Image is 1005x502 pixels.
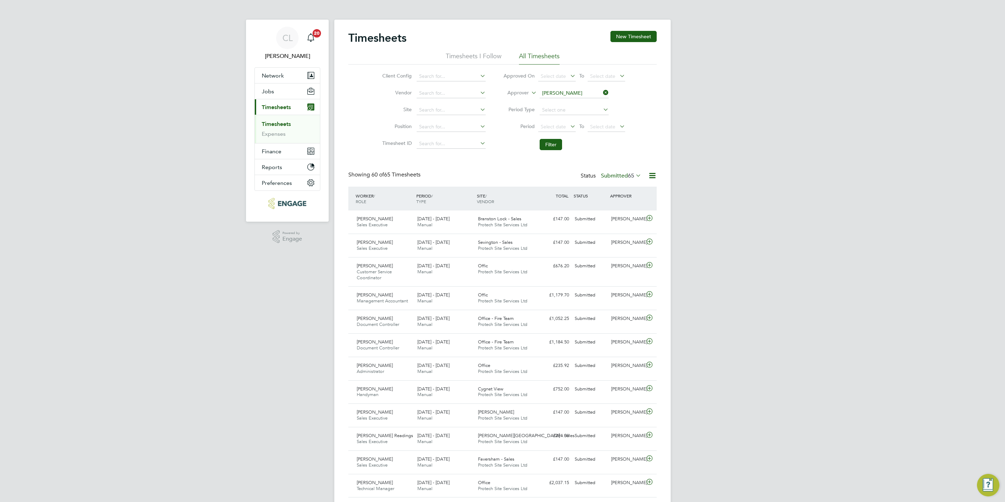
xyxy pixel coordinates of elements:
[417,409,450,415] span: [DATE] - [DATE]
[416,199,426,204] span: TYPE
[356,199,366,204] span: ROLE
[357,239,393,245] span: [PERSON_NAME]
[417,339,450,345] span: [DATE] - [DATE]
[357,415,388,421] span: Sales Executive
[262,164,282,170] span: Reports
[348,171,422,179] div: Showing
[581,171,643,181] div: Status
[497,89,529,96] label: Approver
[608,360,645,372] div: [PERSON_NAME]
[417,269,432,275] span: Manual
[417,391,432,397] span: Manual
[254,198,320,209] a: Go to home page
[478,439,527,444] span: Protech Site Services Ltd
[475,189,536,208] div: SITE
[380,123,412,129] label: Position
[478,433,575,439] span: [PERSON_NAME][GEOGRAPHIC_DATA] - Sales
[556,193,568,199] span: TOTAL
[357,245,388,251] span: Sales Executive
[273,230,302,243] a: Powered byEngage
[478,245,527,251] span: Protech Site Services Ltd
[357,409,393,415] span: [PERSON_NAME]
[535,407,572,418] div: £147.00
[590,73,615,79] span: Select date
[348,31,406,45] h2: Timesheets
[478,386,503,392] span: Cygnet View
[477,199,494,204] span: VENDOR
[304,27,318,49] a: 20
[417,216,450,222] span: [DATE] - [DATE]
[535,213,572,225] div: £147.00
[608,407,645,418] div: [PERSON_NAME]
[417,72,486,81] input: Search for...
[254,27,320,60] a: CL[PERSON_NAME]
[417,486,432,491] span: Manual
[478,362,490,368] span: Office
[577,71,586,80] span: To
[541,123,566,130] span: Select date
[380,89,412,96] label: Vendor
[417,239,450,245] span: [DATE] - [DATE]
[262,121,291,127] a: Timesheets
[485,193,487,199] span: /
[357,339,393,345] span: [PERSON_NAME]
[590,123,615,130] span: Select date
[535,260,572,272] div: £676.20
[417,456,450,462] span: [DATE] - [DATE]
[478,456,514,462] span: Faversham - Sales
[572,430,608,442] div: Submitted
[357,433,413,439] span: [PERSON_NAME] Readings
[415,189,475,208] div: PERIOD
[608,289,645,301] div: [PERSON_NAME]
[572,336,608,348] div: Submitted
[608,313,645,324] div: [PERSON_NAME]
[417,362,450,368] span: [DATE] - [DATE]
[417,368,432,374] span: Manual
[417,321,432,327] span: Manual
[354,189,415,208] div: WORKER
[608,213,645,225] div: [PERSON_NAME]
[357,315,393,321] span: [PERSON_NAME]
[572,260,608,272] div: Submitted
[503,73,535,79] label: Approved On
[255,159,320,175] button: Reports
[417,386,450,392] span: [DATE] - [DATE]
[503,123,535,129] label: Period
[255,99,320,115] button: Timesheets
[478,415,527,421] span: Protech Site Services Ltd
[417,122,486,132] input: Search for...
[282,33,293,42] span: CL
[255,83,320,99] button: Jobs
[357,391,378,397] span: Handyman
[535,454,572,465] div: £147.00
[380,106,412,113] label: Site
[417,263,450,269] span: [DATE] - [DATE]
[601,172,641,179] label: Submitted
[572,454,608,465] div: Submitted
[572,360,608,372] div: Submitted
[535,237,572,248] div: £147.00
[540,88,609,98] input: Search for...
[417,480,450,486] span: [DATE] - [DATE]
[535,477,572,489] div: £2,037.15
[535,430,572,442] div: £294.00
[478,321,527,327] span: Protech Site Services Ltd
[357,368,384,374] span: Administrator
[357,321,399,327] span: Document Controller
[572,313,608,324] div: Submitted
[628,172,634,179] span: 65
[608,477,645,489] div: [PERSON_NAME]
[357,486,394,491] span: Technical Manager
[254,52,320,60] span: Chloe Lyons
[282,230,302,236] span: Powered by
[357,298,408,304] span: Management Accountant
[262,104,291,111] span: Timesheets
[503,106,535,113] label: Period Type
[262,180,292,186] span: Preferences
[478,345,527,351] span: Protech Site Services Ltd
[417,315,450,321] span: [DATE] - [DATE]
[610,31,657,42] button: New Timesheet
[572,383,608,395] div: Submitted
[535,383,572,395] div: £752.00
[608,189,645,202] div: APPROVER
